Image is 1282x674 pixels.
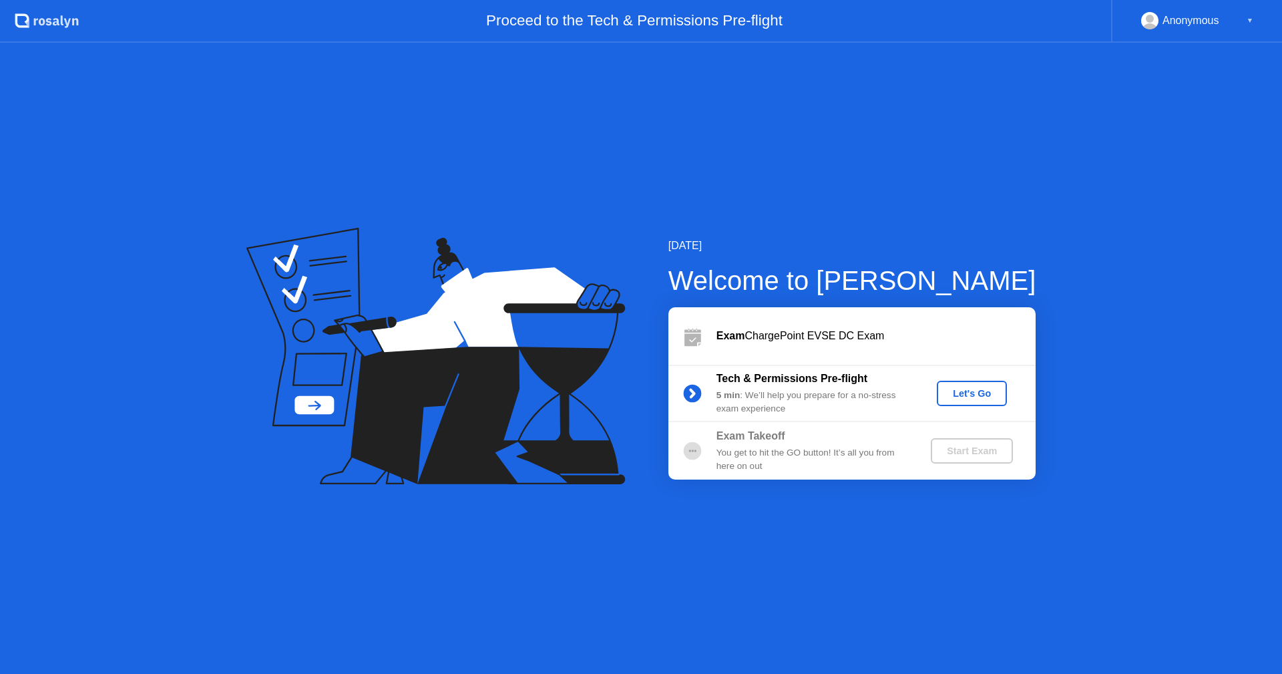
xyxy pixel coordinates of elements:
div: ▼ [1247,12,1253,29]
div: ChargePoint EVSE DC Exam [716,328,1036,344]
button: Start Exam [931,438,1013,464]
div: Start Exam [936,446,1008,456]
b: Tech & Permissions Pre-flight [716,373,867,384]
b: Exam Takeoff [716,430,785,442]
div: Welcome to [PERSON_NAME] [668,261,1036,301]
div: : We’ll help you prepare for a no-stress exam experience [716,389,909,416]
div: Anonymous [1162,12,1219,29]
div: [DATE] [668,238,1036,254]
button: Let's Go [937,381,1007,406]
div: You get to hit the GO button! It’s all you from here on out [716,446,909,474]
div: Let's Go [942,388,1002,399]
b: Exam [716,330,745,341]
b: 5 min [716,390,740,400]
